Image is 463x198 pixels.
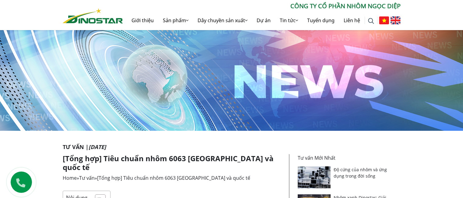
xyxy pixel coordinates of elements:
img: Độ cứng của nhôm và ứng dụng trong đời sống [298,166,331,188]
span: » » [63,175,250,181]
a: Tin tức [275,11,303,30]
a: Tuyển dụng [303,11,339,30]
a: Dự án [252,11,275,30]
a: Dây chuyền sản xuất [193,11,252,30]
a: Tư vấn [79,175,95,181]
img: Nhôm Dinostar [63,8,123,23]
i: [DATE] [89,143,106,151]
p: CÔNG TY CỔ PHẦN NHÔM NGỌC DIỆP [123,2,401,11]
a: Độ cứng của nhôm và ứng dụng trong đời sống [334,167,387,179]
a: Giới thiệu [127,11,158,30]
a: Home [63,175,77,181]
img: search [368,18,374,24]
p: Tư vấn Mới Nhất [298,154,397,162]
a: Sản phẩm [158,11,193,30]
img: English [391,16,401,24]
p: Tư vấn | [63,143,401,151]
span: [Tổng hợp] Tiêu chuẩn nhôm 6063 [GEOGRAPHIC_DATA] và quốc tế [97,175,250,181]
a: Liên hệ [339,11,365,30]
h1: [Tổng hợp] Tiêu chuẩn nhôm 6063 [GEOGRAPHIC_DATA] và quốc tế [63,154,284,172]
img: Tiếng Việt [379,16,389,24]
